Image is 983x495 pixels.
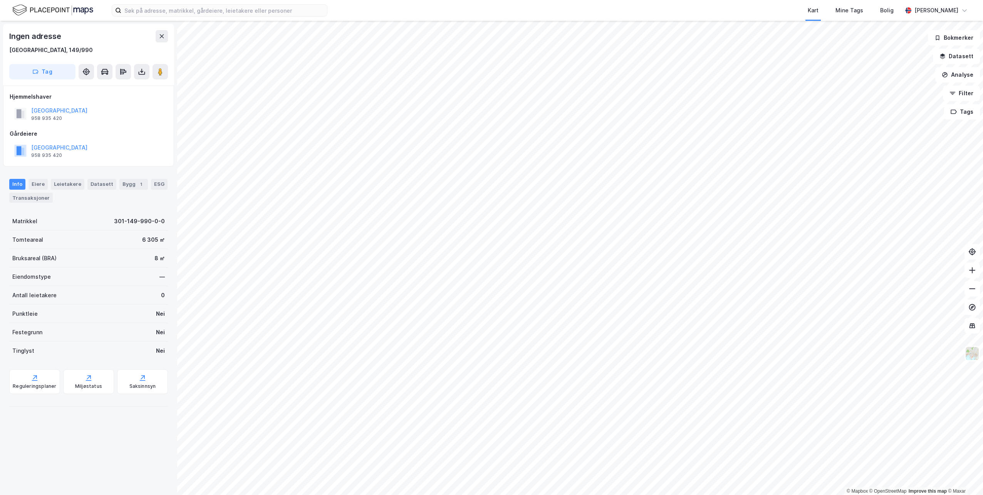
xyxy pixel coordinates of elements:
[935,67,980,82] button: Analyse
[129,383,156,389] div: Saksinnsyn
[31,115,62,121] div: 958 935 420
[156,309,165,318] div: Nei
[31,152,62,158] div: 958 935 420
[9,179,25,190] div: Info
[75,383,102,389] div: Miljøstatus
[12,217,37,226] div: Matrikkel
[12,328,42,337] div: Festegrunn
[154,254,165,263] div: 8 ㎡
[12,291,57,300] div: Antall leietakere
[914,6,958,15] div: [PERSON_NAME]
[121,5,327,16] input: Søk på adresse, matrikkel, gårdeiere, leietakere eller personer
[933,49,980,64] button: Datasett
[12,235,43,244] div: Tomteareal
[119,179,148,190] div: Bygg
[12,309,38,318] div: Punktleie
[156,328,165,337] div: Nei
[835,6,863,15] div: Mine Tags
[12,272,51,281] div: Eiendomstype
[9,30,62,42] div: Ingen adresse
[10,92,168,101] div: Hjemmelshaver
[10,129,168,138] div: Gårdeiere
[51,179,84,190] div: Leietakere
[9,193,53,203] div: Transaksjoner
[9,45,93,55] div: [GEOGRAPHIC_DATA], 149/990
[161,291,165,300] div: 0
[142,235,165,244] div: 6 305 ㎡
[12,3,93,17] img: logo.f888ab2527a4732fd821a326f86c7f29.svg
[29,179,48,190] div: Eiere
[87,179,116,190] div: Datasett
[944,104,980,120] button: Tags
[943,86,980,101] button: Filter
[808,6,819,15] div: Kart
[114,217,165,226] div: 301-149-990-0-0
[928,30,980,45] button: Bokmerker
[156,346,165,355] div: Nei
[810,185,983,495] div: Kontrollprogram for chat
[810,185,983,495] iframe: Chat Widget
[12,346,34,355] div: Tinglyst
[159,272,165,281] div: —
[12,254,57,263] div: Bruksareal (BRA)
[13,383,56,389] div: Reguleringsplaner
[137,180,145,188] div: 1
[880,6,894,15] div: Bolig
[9,64,75,79] button: Tag
[151,179,168,190] div: ESG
